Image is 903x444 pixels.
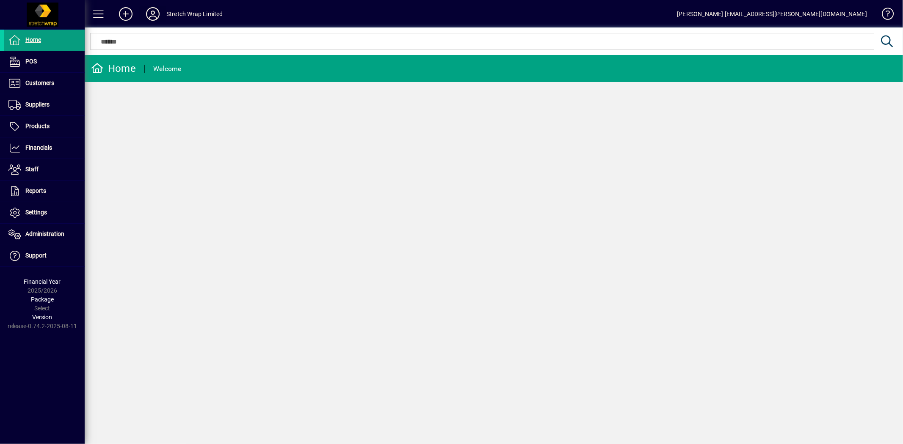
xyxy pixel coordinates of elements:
[25,58,37,65] span: POS
[112,6,139,22] button: Add
[4,73,85,94] a: Customers
[25,123,50,129] span: Products
[875,2,892,29] a: Knowledge Base
[166,7,223,21] div: Stretch Wrap Limited
[24,278,61,285] span: Financial Year
[33,314,52,321] span: Version
[25,209,47,216] span: Settings
[4,181,85,202] a: Reports
[139,6,166,22] button: Profile
[153,62,182,76] div: Welcome
[25,79,54,86] span: Customers
[25,166,39,173] span: Staff
[4,159,85,180] a: Staff
[25,230,64,237] span: Administration
[25,252,47,259] span: Support
[25,101,50,108] span: Suppliers
[4,51,85,72] a: POS
[25,187,46,194] span: Reports
[4,202,85,223] a: Settings
[4,94,85,115] a: Suppliers
[677,7,867,21] div: [PERSON_NAME] [EMAIL_ADDRESS][PERSON_NAME][DOMAIN_NAME]
[4,137,85,159] a: Financials
[4,116,85,137] a: Products
[4,245,85,266] a: Support
[4,224,85,245] a: Administration
[25,144,52,151] span: Financials
[25,36,41,43] span: Home
[31,296,54,303] span: Package
[91,62,136,75] div: Home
